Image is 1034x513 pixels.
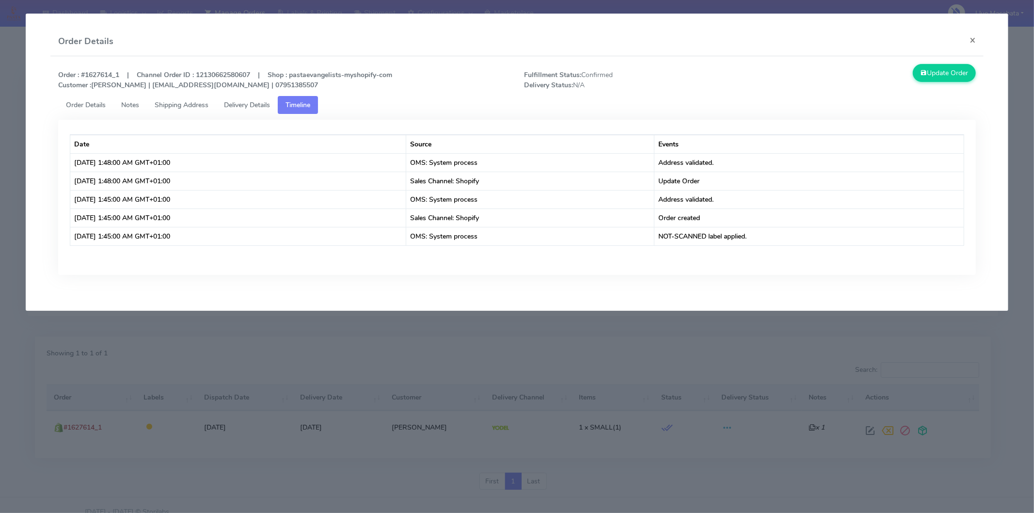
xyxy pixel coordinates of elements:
td: Order created [654,208,964,227]
th: Source [406,135,654,153]
button: Update Order [913,64,976,82]
td: OMS: System process [406,190,654,208]
th: Date [70,135,406,153]
strong: Order : #1627614_1 | Channel Order ID : 12130662580607 | Shop : pastaevangelists-myshopify-com [P... [58,70,392,90]
td: [DATE] 1:45:00 AM GMT+01:00 [70,227,406,245]
span: Order Details [66,100,106,110]
td: Address validated. [654,153,964,172]
td: Address validated. [654,190,964,208]
strong: Fulfillment Status: [524,70,581,80]
td: OMS: System process [406,227,654,245]
td: OMS: System process [406,153,654,172]
span: Delivery Details [224,100,270,110]
td: Sales Channel: Shopify [406,172,654,190]
span: Timeline [286,100,310,110]
td: [DATE] 1:45:00 AM GMT+01:00 [70,190,406,208]
span: Confirmed N/A [517,70,750,90]
strong: Delivery Status: [524,80,573,90]
strong: Customer : [58,80,91,90]
th: Events [654,135,964,153]
td: Update Order [654,172,964,190]
h4: Order Details [58,35,113,48]
button: Close [962,27,984,53]
ul: Tabs [58,96,976,114]
td: NOT-SCANNED label applied. [654,227,964,245]
td: [DATE] 1:48:00 AM GMT+01:00 [70,172,406,190]
td: [DATE] 1:45:00 AM GMT+01:00 [70,208,406,227]
td: [DATE] 1:48:00 AM GMT+01:00 [70,153,406,172]
span: Notes [121,100,139,110]
td: Sales Channel: Shopify [406,208,654,227]
span: Shipping Address [155,100,208,110]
